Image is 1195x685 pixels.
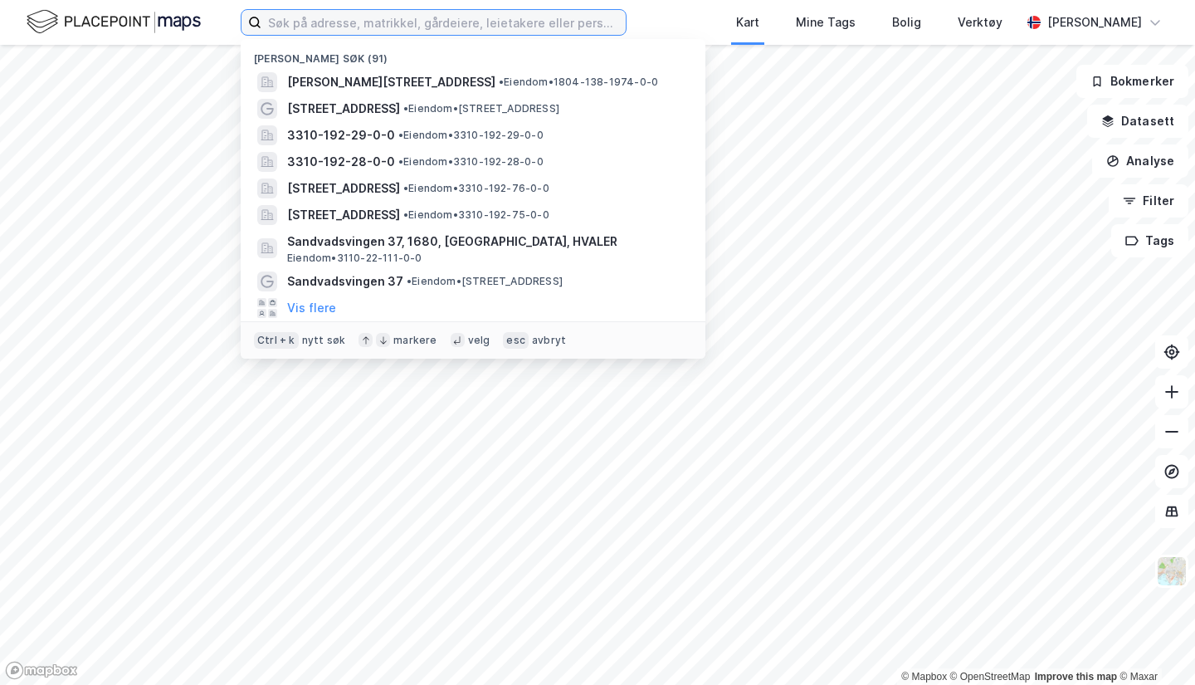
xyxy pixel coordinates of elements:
span: Eiendom • 3310-192-76-0-0 [403,182,549,195]
div: Verktøy [958,12,1002,32]
span: Eiendom • 3310-192-75-0-0 [403,208,549,222]
div: [PERSON_NAME] [1047,12,1142,32]
span: [STREET_ADDRESS] [287,179,400,198]
span: Eiendom • [STREET_ADDRESS] [407,275,563,288]
span: • [499,76,504,88]
a: Improve this map [1035,671,1117,683]
img: Z [1156,555,1188,587]
iframe: Chat Widget [1112,605,1195,685]
span: • [403,208,408,221]
span: • [403,182,408,194]
div: Kontrollprogram for chat [1112,605,1195,685]
div: esc [503,332,529,349]
span: 3310-192-28-0-0 [287,152,395,172]
span: Eiendom • 3310-192-28-0-0 [398,155,544,169]
span: • [398,155,403,168]
a: Mapbox [901,671,947,683]
a: Mapbox homepage [5,661,78,680]
span: [PERSON_NAME][STREET_ADDRESS] [287,72,495,92]
button: Bokmerker [1076,65,1188,98]
button: Vis flere [287,298,336,318]
div: Mine Tags [796,12,856,32]
div: Kart [736,12,759,32]
button: Tags [1111,224,1188,257]
span: 3310-192-29-0-0 [287,125,395,145]
div: Ctrl + k [254,332,299,349]
div: [PERSON_NAME] søk (91) [241,39,705,69]
span: Sandvadsvingen 37, 1680, [GEOGRAPHIC_DATA], HVALER [287,232,685,252]
div: markere [393,334,437,347]
div: Bolig [892,12,921,32]
span: Eiendom • 3310-192-29-0-0 [398,129,544,142]
span: Sandvadsvingen 37 [287,272,403,291]
span: [STREET_ADDRESS] [287,205,400,225]
div: avbryt [532,334,566,347]
span: • [403,102,408,115]
span: Eiendom • 3110-22-111-0-0 [287,252,422,265]
div: nytt søk [302,334,346,347]
input: Søk på adresse, matrikkel, gårdeiere, leietakere eller personer [261,10,626,35]
button: Datasett [1087,105,1188,138]
span: Eiendom • [STREET_ADDRESS] [403,102,559,115]
span: Eiendom • 1804-138-1974-0-0 [499,76,658,89]
img: logo.f888ab2527a4732fd821a326f86c7f29.svg [27,7,201,37]
span: [STREET_ADDRESS] [287,99,400,119]
div: velg [468,334,490,347]
button: Filter [1109,184,1188,218]
span: • [407,275,412,287]
button: Analyse [1092,144,1188,178]
span: • [398,129,403,141]
a: OpenStreetMap [950,671,1031,683]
